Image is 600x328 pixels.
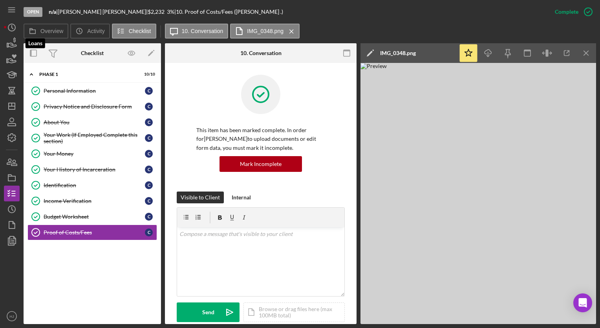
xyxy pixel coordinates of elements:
[27,209,157,225] a: Budget WorksheetC
[145,150,153,158] div: C
[141,72,155,77] div: 10 / 10
[380,50,416,56] div: IMG_0348.png
[39,72,135,77] div: Phase 1
[49,9,58,15] div: |
[177,302,240,322] button: Send
[196,126,325,152] p: This item has been marked complete. In order for [PERSON_NAME] to upload documents or edit form d...
[44,88,145,94] div: Personal Information
[232,192,251,203] div: Internal
[145,213,153,221] div: C
[24,24,68,39] button: Overview
[24,7,42,17] div: Open
[165,24,229,39] button: 10. Conversation
[547,4,596,20] button: Complete
[40,28,63,34] label: Overview
[27,162,157,177] a: Your History of IncarcerationC
[145,166,153,173] div: C
[58,9,148,15] div: [PERSON_NAME] [PERSON_NAME] |
[129,28,151,34] label: Checklist
[174,9,283,15] div: | 10. Proof of Costs/Fees ([PERSON_NAME] .)
[44,119,145,125] div: About You
[145,103,153,111] div: C
[148,8,165,15] span: $2,232
[202,302,214,322] div: Send
[230,24,300,39] button: IMG_0348.png
[145,118,153,126] div: C
[27,146,157,162] a: Your MoneyC
[87,28,104,34] label: Activity
[44,151,145,157] div: Your Money
[27,99,157,114] a: Privacy Notice and Disclosure FormC
[44,198,145,204] div: Income Verification
[44,214,145,220] div: Budget Worksheet
[182,28,223,34] label: 10. Conversation
[44,103,145,110] div: Privacy Notice and Disclosure Form
[44,132,145,144] div: Your Work (If Employed Complete this section)
[70,24,110,39] button: Activity
[27,225,157,240] a: Proof of Costs/FeesC
[27,130,157,146] a: Your Work (If Employed Complete this section)C
[167,9,174,15] div: 3 %
[44,166,145,173] div: Your History of Incarceration
[240,50,282,56] div: 10. Conversation
[81,50,104,56] div: Checklist
[4,308,20,324] button: HJ
[573,293,592,312] div: Open Intercom Messenger
[27,83,157,99] a: Personal InformationC
[27,114,157,130] a: About YouC
[145,134,153,142] div: C
[145,228,153,236] div: C
[145,87,153,95] div: C
[240,156,282,172] div: Mark Incomplete
[177,192,224,203] button: Visible to Client
[555,4,578,20] div: Complete
[44,229,145,236] div: Proof of Costs/Fees
[228,192,255,203] button: Internal
[27,193,157,209] a: Income VerificationC
[145,181,153,189] div: C
[44,182,145,188] div: Identification
[112,24,156,39] button: Checklist
[181,192,220,203] div: Visible to Client
[9,314,14,319] text: HJ
[247,28,284,34] label: IMG_0348.png
[49,8,56,15] b: n/a
[220,156,302,172] button: Mark Incomplete
[145,197,153,205] div: C
[360,63,596,324] img: Preview
[27,177,157,193] a: IdentificationC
